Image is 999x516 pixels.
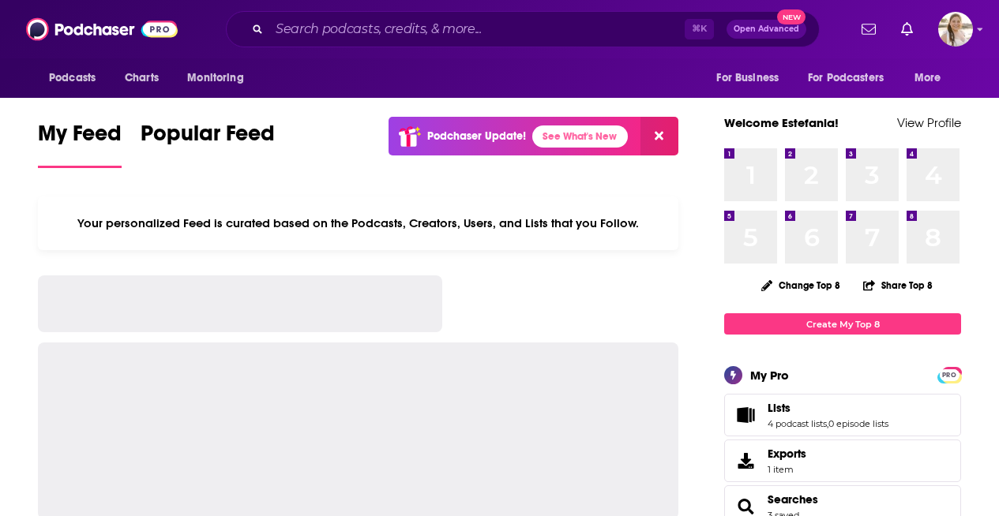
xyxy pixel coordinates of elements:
[768,418,827,429] a: 4 podcast lists
[903,63,961,93] button: open menu
[115,63,168,93] a: Charts
[730,450,761,472] span: Exports
[141,120,275,168] a: Popular Feed
[938,12,973,47] img: User Profile
[768,492,818,507] a: Searches
[685,19,714,39] span: ⌘ K
[176,63,264,93] button: open menu
[727,20,806,39] button: Open AdvancedNew
[808,67,884,89] span: For Podcasters
[532,125,628,148] a: See What's New
[768,447,806,461] span: Exports
[940,368,959,380] a: PRO
[752,275,850,295] button: Change Top 8
[828,418,888,429] a: 0 episode lists
[940,369,959,381] span: PRO
[38,196,678,250] div: Your personalized Feed is curated based on the Podcasts, Creators, Users, and Lists that you Follow.
[777,9,806,24] span: New
[269,17,685,42] input: Search podcasts, credits, & more...
[49,67,96,89] span: Podcasts
[38,63,116,93] button: open menu
[768,464,806,475] span: 1 item
[768,401,791,415] span: Lists
[855,16,882,43] a: Show notifications dropdown
[724,115,839,130] a: Welcome Estefania!
[705,63,798,93] button: open menu
[897,115,961,130] a: View Profile
[730,404,761,426] a: Lists
[716,67,779,89] span: For Business
[141,120,275,156] span: Popular Feed
[734,25,799,33] span: Open Advanced
[895,16,919,43] a: Show notifications dropdown
[938,12,973,47] button: Show profile menu
[750,368,789,383] div: My Pro
[914,67,941,89] span: More
[26,14,178,44] img: Podchaser - Follow, Share and Rate Podcasts
[125,67,159,89] span: Charts
[827,418,828,429] span: ,
[724,439,961,482] a: Exports
[862,270,933,301] button: Share Top 8
[798,63,907,93] button: open menu
[724,394,961,436] span: Lists
[226,11,820,47] div: Search podcasts, credits, & more...
[427,129,526,143] p: Podchaser Update!
[187,67,243,89] span: Monitoring
[38,120,122,168] a: My Feed
[724,313,961,335] a: Create My Top 8
[768,401,888,415] a: Lists
[938,12,973,47] span: Logged in as acquavie
[38,120,122,156] span: My Feed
